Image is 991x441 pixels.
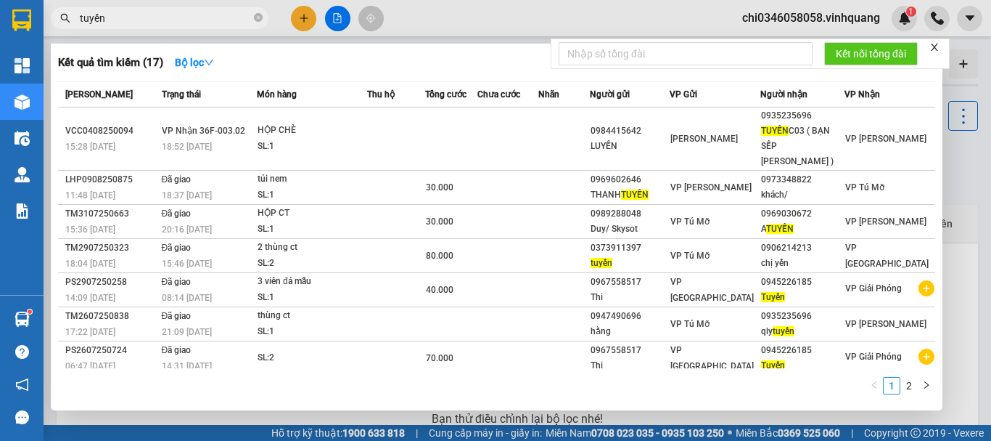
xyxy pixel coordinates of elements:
button: left [865,377,883,395]
span: 15:28 [DATE] [65,142,115,152]
img: warehouse-icon [15,167,30,182]
span: 20:16 [DATE] [162,224,212,235]
strong: Bộ lọc [175,57,214,68]
div: SL: 1 [258,290,366,306]
div: chị yến [761,256,844,271]
div: HỘP CHÈ [258,123,366,139]
div: 0935235696 [761,108,844,124]
div: SL: 2 [258,256,366,272]
div: 2 thùng ct [258,240,366,256]
div: 0945226185 [761,343,844,358]
div: LHP0908250875 [65,172,157,187]
img: warehouse-icon [15,312,30,327]
span: 30.000 [426,182,453,193]
span: TUYẾN [766,224,794,234]
input: Tìm tên, số ĐT hoặc mã đơn [80,10,251,26]
span: Đã giao [162,243,192,253]
span: VP [GEOGRAPHIC_DATA] [845,243,929,269]
span: Đã giao [162,345,192,355]
li: 2 [900,377,918,395]
span: notification [15,378,29,392]
img: dashboard-icon [15,58,30,73]
span: TUYẾN [761,126,789,136]
div: PS2607250724 [65,343,157,358]
div: Thi [591,290,669,305]
span: 18:52 [DATE] [162,142,212,152]
span: search [60,13,70,23]
button: right [918,377,935,395]
span: VP Nhận 36F-003.02 [162,126,245,136]
div: PS2907250258 [65,275,157,290]
span: VP [PERSON_NAME] [670,182,752,193]
span: Đã giao [162,209,192,219]
div: 0984415642 [591,124,669,139]
span: down [204,57,214,68]
span: VP [PERSON_NAME] [845,217,926,227]
span: Đã giao [162,174,192,185]
span: VP Giải Phóng [845,283,902,294]
span: 18:37 [DATE] [162,190,212,201]
span: VP Tú Mỡ [845,182,884,193]
span: message [15,410,29,424]
span: Trạng thái [162,89,201,100]
button: Kết nối tổng đài [824,42,918,65]
span: 70.000 [426,353,453,363]
span: Tuyến [761,360,785,371]
span: 40.000 [426,285,453,295]
div: Duy/ Skysot [591,222,669,237]
span: right [922,381,931,389]
span: 17:22 [DATE] [65,327,115,337]
div: TM3107250663 [65,206,157,222]
div: qly [761,324,844,339]
span: TUYẾN [621,190,649,200]
div: LUYẾN [591,139,669,154]
span: 18:04 [DATE] [65,259,115,269]
div: 0935235696 [761,309,844,324]
span: 11:48 [DATE] [65,190,115,201]
span: plus-circle [918,349,934,365]
span: 15:46 [DATE] [162,259,212,269]
div: 0906214213 [761,240,844,256]
div: Thi [591,358,669,373]
div: VCC0408250094 [65,124,157,139]
span: Tổng cước [425,89,466,100]
div: TM2607250838 [65,309,157,324]
span: Đã giao [162,277,192,287]
button: Bộ lọcdown [163,51,226,74]
span: [PERSON_NAME] [65,89,133,100]
li: Next Page [918,377,935,395]
span: 80.000 [426,251,453,261]
span: Người nhận [760,89,807,100]
span: plus-circle [918,280,934,296]
img: warehouse-icon [15,94,30,110]
div: HỘP CT [258,206,366,222]
span: VP Gửi [670,89,697,100]
span: 30.000 [426,217,453,227]
span: Đã giao [162,311,192,321]
div: SL: 1 [258,222,366,238]
li: 1 [883,377,900,395]
div: 0945226185 [761,275,844,290]
div: 0373911397 [591,240,669,256]
span: close-circle [254,13,263,22]
span: Chưa cước [477,89,520,100]
span: [PERSON_NAME] [670,134,738,144]
div: A [761,222,844,237]
span: left [870,381,879,389]
div: SL: 1 [258,187,366,203]
span: 15:36 [DATE] [65,224,115,235]
span: 08:14 [DATE] [162,293,212,303]
span: 06:47 [DATE] [65,361,115,371]
div: 0969602646 [591,172,669,187]
a: 1 [884,378,900,394]
span: 14:09 [DATE] [65,293,115,303]
span: Tuyến [761,292,785,302]
span: Thu hộ [367,89,395,100]
div: 0967558517 [591,343,669,358]
span: Kết nối tổng đài [836,46,906,62]
span: VP Tú Mỡ [670,319,710,329]
span: question-circle [15,345,29,359]
span: 14:31 [DATE] [162,361,212,371]
span: tuyến [591,258,612,268]
img: logo-vxr [12,9,31,31]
